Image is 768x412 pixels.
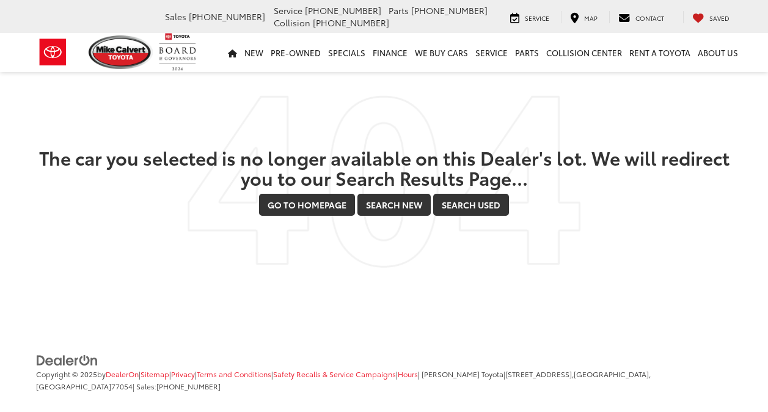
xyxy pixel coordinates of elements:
span: | [195,369,271,379]
span: [GEOGRAPHIC_DATA] [36,381,111,391]
a: Pre-Owned [267,33,324,72]
a: WE BUY CARS [411,33,472,72]
span: 77054 [111,381,133,391]
h2: The car you selected is no longer available on this Dealer's lot. We will redirect you to our Sea... [36,147,733,188]
span: [GEOGRAPHIC_DATA], [574,369,651,379]
a: Hours [398,369,418,379]
a: Parts [511,33,543,72]
span: Service [274,4,302,17]
a: About Us [694,33,742,72]
span: | [396,369,418,379]
a: DealerOn [36,353,98,366]
a: Rent a Toyota [626,33,694,72]
span: | [271,369,396,379]
span: Saved [709,13,730,23]
a: Map [561,11,607,23]
a: Terms and Conditions [197,369,271,379]
a: Search New [357,194,431,216]
img: DealerOn [36,354,98,367]
span: Contact [635,13,664,23]
span: [PHONE_NUMBER] [313,17,389,29]
span: | [139,369,169,379]
a: Go to Homepage [259,194,355,216]
span: by [97,369,139,379]
a: My Saved Vehicles [683,11,739,23]
span: [PHONE_NUMBER] [189,10,265,23]
span: [PHONE_NUMBER] [411,4,488,17]
a: Sitemap [141,369,169,379]
span: | [169,369,195,379]
span: | Sales: [133,381,221,391]
a: Service [472,33,511,72]
span: [STREET_ADDRESS], [505,369,574,379]
a: Search Used [433,194,509,216]
a: Specials [324,33,369,72]
span: Service [525,13,549,23]
img: Mike Calvert Toyota [89,35,153,69]
a: Privacy [171,369,195,379]
a: DealerOn Home Page [106,369,139,379]
img: Toyota [30,32,76,72]
a: Safety Recalls & Service Campaigns, Opens in a new tab [273,369,396,379]
a: Collision Center [543,33,626,72]
span: [PHONE_NUMBER] [305,4,381,17]
a: Service [501,11,558,23]
a: Contact [609,11,673,23]
span: Sales [165,10,186,23]
a: New [241,33,267,72]
span: Copyright © 2025 [36,369,97,379]
span: Map [584,13,598,23]
a: Home [224,33,241,72]
span: | [PERSON_NAME] Toyota [418,369,503,379]
span: Parts [389,4,409,17]
span: [PHONE_NUMBER] [156,381,221,391]
a: Finance [369,33,411,72]
span: Collision [274,17,310,29]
